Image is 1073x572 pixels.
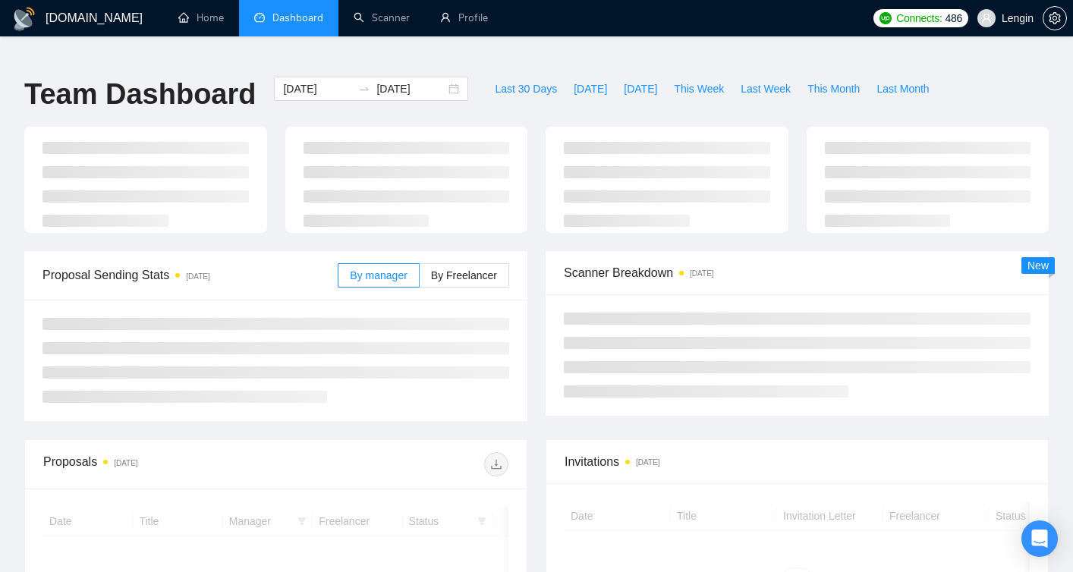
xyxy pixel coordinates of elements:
span: dashboard [254,12,265,23]
span: Proposal Sending Stats [42,266,338,284]
span: Connects: [896,10,942,27]
button: [DATE] [615,77,666,101]
span: Last 30 Days [495,80,557,97]
span: [DATE] [624,80,657,97]
span: By Freelancer [431,269,497,281]
span: Scanner Breakdown [564,263,1031,282]
button: Last Week [732,77,799,101]
span: 486 [945,10,961,27]
span: This Month [807,80,860,97]
span: By manager [350,269,407,281]
button: This Month [799,77,868,101]
a: userProfile [440,11,488,24]
span: Invitations [565,452,1030,471]
input: End date [376,80,445,97]
span: Dashboard [272,11,323,24]
span: setting [1043,12,1066,24]
button: Last 30 Days [486,77,565,101]
button: This Week [666,77,732,101]
a: setting [1043,12,1067,24]
span: [DATE] [574,80,607,97]
span: swap-right [358,83,370,95]
div: Open Intercom Messenger [1021,520,1058,557]
time: [DATE] [636,458,659,467]
span: This Week [674,80,724,97]
button: [DATE] [565,77,615,101]
time: [DATE] [114,459,137,467]
img: upwork-logo.png [879,12,892,24]
a: homeHome [178,11,224,24]
div: Proposals [43,452,276,476]
span: Last Month [876,80,929,97]
input: Start date [283,80,352,97]
button: setting [1043,6,1067,30]
h1: Team Dashboard [24,77,256,112]
time: [DATE] [690,269,713,278]
span: to [358,83,370,95]
span: Last Week [741,80,791,97]
span: New [1027,259,1049,272]
time: [DATE] [186,272,209,281]
span: user [981,13,992,24]
img: logo [12,7,36,31]
a: searchScanner [354,11,410,24]
button: Last Month [868,77,937,101]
